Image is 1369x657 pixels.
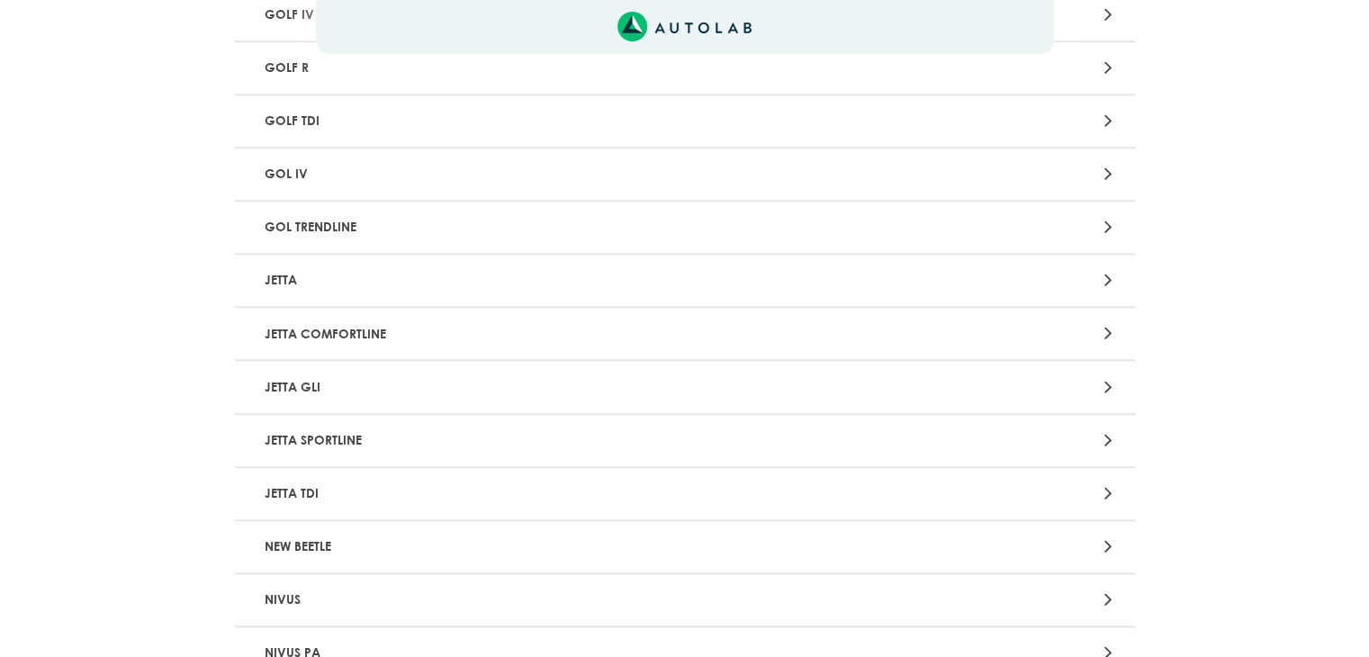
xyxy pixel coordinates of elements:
[257,583,818,616] p: NIVUS
[257,51,818,85] p: GOLF R
[257,317,818,350] p: JETTA COMFORTLINE
[257,477,818,510] p: JETTA TDI
[257,424,818,457] p: JETTA SPORTLINE
[257,530,818,563] p: NEW BEETLE
[257,157,818,191] p: GOL IV
[257,104,818,138] p: GOLF TDI
[257,264,818,297] p: JETTA
[257,370,818,403] p: JETTA GLI
[257,211,818,244] p: GOL TRENDLINE
[617,17,752,34] a: Link al sitio de autolab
